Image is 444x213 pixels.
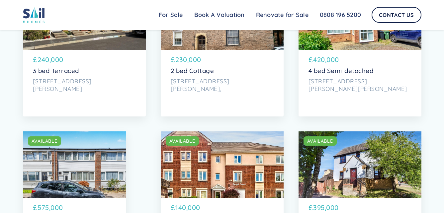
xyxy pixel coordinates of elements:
[169,138,195,144] div: AVAILABLE
[309,67,411,74] p: 4 bed Semi-detached
[38,203,63,213] p: 575,000
[171,203,175,213] p: £
[23,7,45,23] img: sail home logo colored
[313,203,339,213] p: 395,000
[372,7,421,23] a: Contact Us
[153,8,189,22] a: For Sale
[33,67,136,74] p: 3 bed Terraced
[175,203,200,213] p: 140,000
[175,55,201,65] p: 230,000
[314,8,367,22] a: 0808 196 5200
[309,78,411,93] p: [STREET_ADDRESS][PERSON_NAME][PERSON_NAME]
[189,8,250,22] a: Book A Valuation
[33,203,37,213] p: £
[171,55,175,65] p: £
[307,138,333,144] div: AVAILABLE
[309,55,313,65] p: £
[32,138,57,144] div: AVAILABLE
[38,55,63,65] p: 240,000
[171,78,274,93] p: [STREET_ADDRESS][PERSON_NAME],
[313,55,339,65] p: 420,000
[309,203,313,213] p: £
[33,78,136,93] p: [STREET_ADDRESS][PERSON_NAME]
[171,67,274,74] p: 2 bed Cottage
[250,8,314,22] a: Renovate for Sale
[33,55,37,65] p: £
